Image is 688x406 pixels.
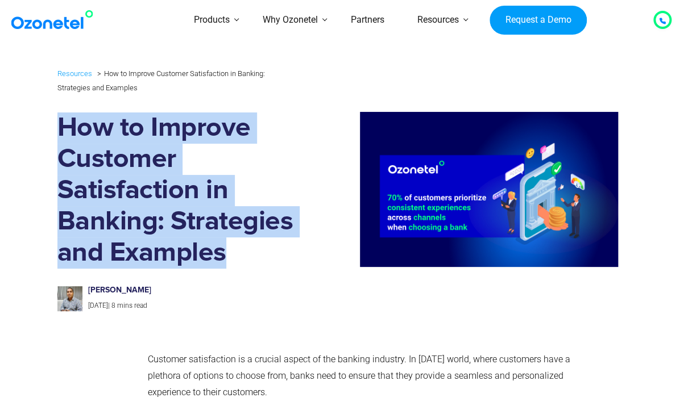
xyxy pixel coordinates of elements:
[88,302,108,309] span: [DATE]
[303,112,618,267] img: banking customer satisfaction
[88,286,283,295] h6: [PERSON_NAME]
[88,300,283,312] p: |
[490,6,587,35] a: Request a Demo
[117,302,147,309] span: mins read
[57,66,265,91] li: How to Improve Customer Satisfaction in Banking: Strategies and Examples
[57,112,295,269] h1: How to Improve Customer Satisfaction in Banking: Strategies and Examples
[57,286,83,312] img: prashanth-kancherla_avatar-200x200.jpeg
[148,354,570,397] span: Customer satisfaction is a crucial aspect of the banking industry. In [DATE] world, where custome...
[111,302,115,309] span: 8
[57,67,92,80] a: Resources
